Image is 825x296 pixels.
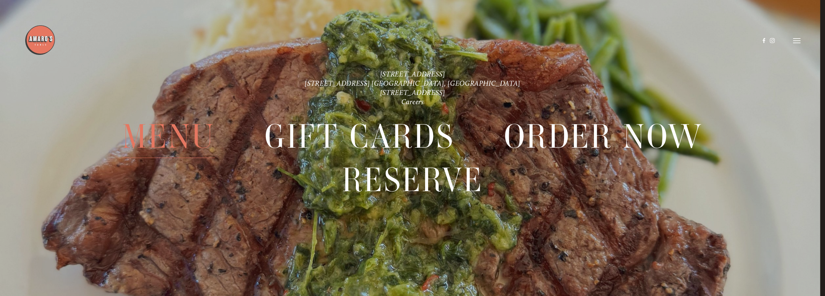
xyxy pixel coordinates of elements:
[504,115,703,158] a: Order Now
[122,115,215,158] a: Menu
[305,79,520,88] a: [STREET_ADDRESS] [GEOGRAPHIC_DATA], [GEOGRAPHIC_DATA]
[380,88,445,97] a: [STREET_ADDRESS]
[265,115,454,158] a: Gift Cards
[25,25,55,55] img: Amaro's Table
[342,158,483,201] a: Reserve
[401,97,424,106] a: Careers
